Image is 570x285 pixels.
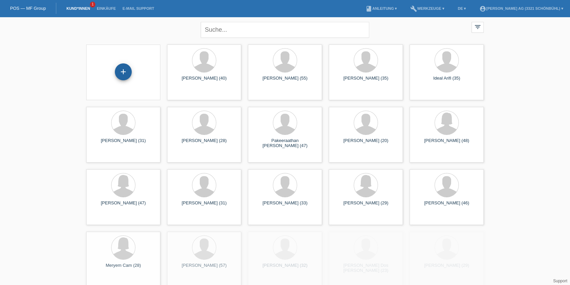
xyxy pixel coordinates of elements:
[172,263,236,274] div: [PERSON_NAME] (57)
[92,200,155,211] div: [PERSON_NAME] (47)
[92,138,155,149] div: [PERSON_NAME] (31)
[366,5,372,12] i: book
[415,138,478,149] div: [PERSON_NAME] (48)
[410,5,417,12] i: build
[253,138,317,149] div: Pakeeraathan [PERSON_NAME] (47)
[172,76,236,86] div: [PERSON_NAME] (40)
[407,6,448,10] a: buildWerkzeuge ▾
[119,6,158,10] a: E-Mail Support
[334,76,398,86] div: [PERSON_NAME] (35)
[63,6,93,10] a: Kund*innen
[415,76,478,86] div: Ideal Arifi (35)
[454,6,469,10] a: DE ▾
[201,22,369,38] input: Suche...
[10,6,46,11] a: POS — MF Group
[253,200,317,211] div: [PERSON_NAME] (33)
[362,6,400,10] a: bookAnleitung ▾
[253,263,317,274] div: [PERSON_NAME] (32)
[253,76,317,86] div: [PERSON_NAME] (55)
[476,6,567,10] a: account_circle[PERSON_NAME] AG (3321 Schönbühl) ▾
[90,2,95,7] span: 1
[172,138,236,149] div: [PERSON_NAME] (28)
[334,200,398,211] div: [PERSON_NAME] (29)
[479,5,486,12] i: account_circle
[92,263,155,274] div: Meryem Cam (28)
[93,6,119,10] a: Einkäufe
[172,200,236,211] div: [PERSON_NAME] (31)
[474,23,481,31] i: filter_list
[334,263,398,274] div: [PERSON_NAME] Dos [PERSON_NAME] (23)
[334,138,398,149] div: [PERSON_NAME] (20)
[553,279,567,283] a: Support
[115,66,131,78] div: Kund*in hinzufügen
[415,263,478,274] div: [PERSON_NAME] (29)
[415,200,478,211] div: [PERSON_NAME] (46)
